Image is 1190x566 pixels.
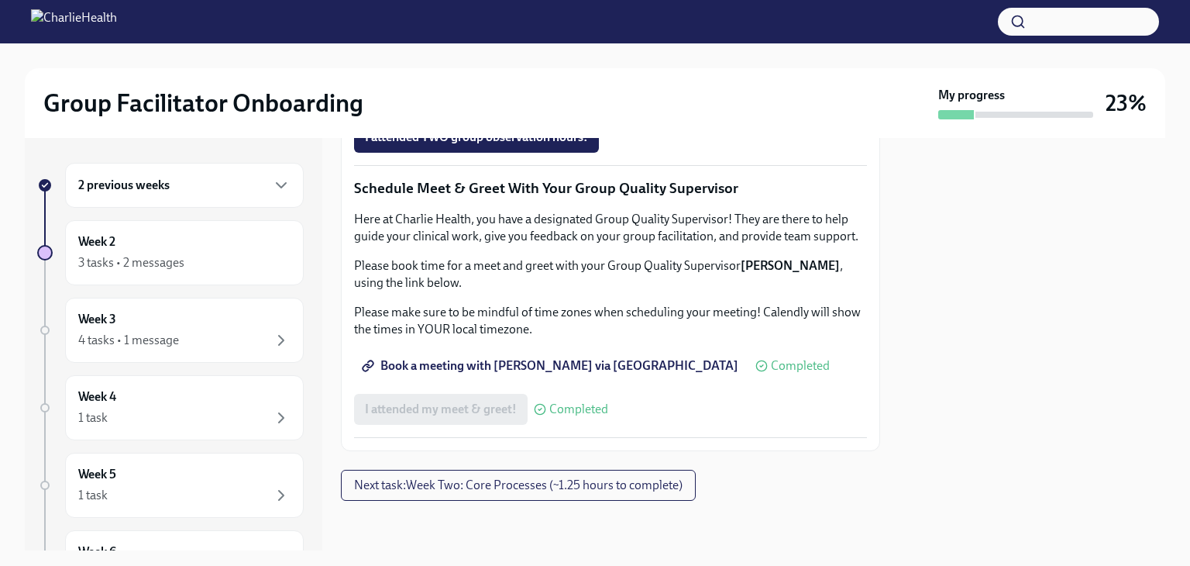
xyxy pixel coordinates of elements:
a: Week 51 task [37,453,304,518]
p: Schedule Meet & Greet With Your Group Quality Supervisor [354,178,867,198]
button: Next task:Week Two: Core Processes (~1.25 hours to complete) [341,470,696,501]
p: Here at Charlie Health, you have a designated Group Quality Supervisor! They are there to help gu... [354,211,867,245]
h2: Group Facilitator Onboarding [43,88,363,119]
a: Week 41 task [37,375,304,440]
h6: Week 6 [78,544,116,561]
a: Week 34 tasks • 1 message [37,298,304,363]
div: 3 tasks • 2 messages [78,254,184,271]
h6: Week 4 [78,388,116,406]
h6: Week 3 [78,311,116,328]
img: CharlieHealth [31,9,117,34]
span: Book a meeting with [PERSON_NAME] via [GEOGRAPHIC_DATA] [365,358,738,374]
span: Next task : Week Two: Core Processes (~1.25 hours to complete) [354,478,683,493]
span: Completed [549,403,608,416]
h6: 2 previous weeks [78,177,170,194]
div: 4 tasks • 1 message [78,332,179,349]
a: Week 23 tasks • 2 messages [37,220,304,285]
h6: Week 2 [78,233,115,250]
div: 1 task [78,409,108,426]
strong: My progress [938,87,1005,104]
a: Book a meeting with [PERSON_NAME] via [GEOGRAPHIC_DATA] [354,350,749,381]
h6: Week 5 [78,466,116,483]
p: Please book time for a meet and greet with your Group Quality Supervisor , using the link below. [354,257,867,292]
h3: 23% [1106,89,1147,117]
strong: [PERSON_NAME] [741,258,840,273]
p: Please make sure to be mindful of time zones when scheduling your meeting! Calendly will show the... [354,304,867,338]
span: Completed [771,360,830,372]
div: 1 task [78,487,108,504]
div: 2 previous weeks [65,163,304,208]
